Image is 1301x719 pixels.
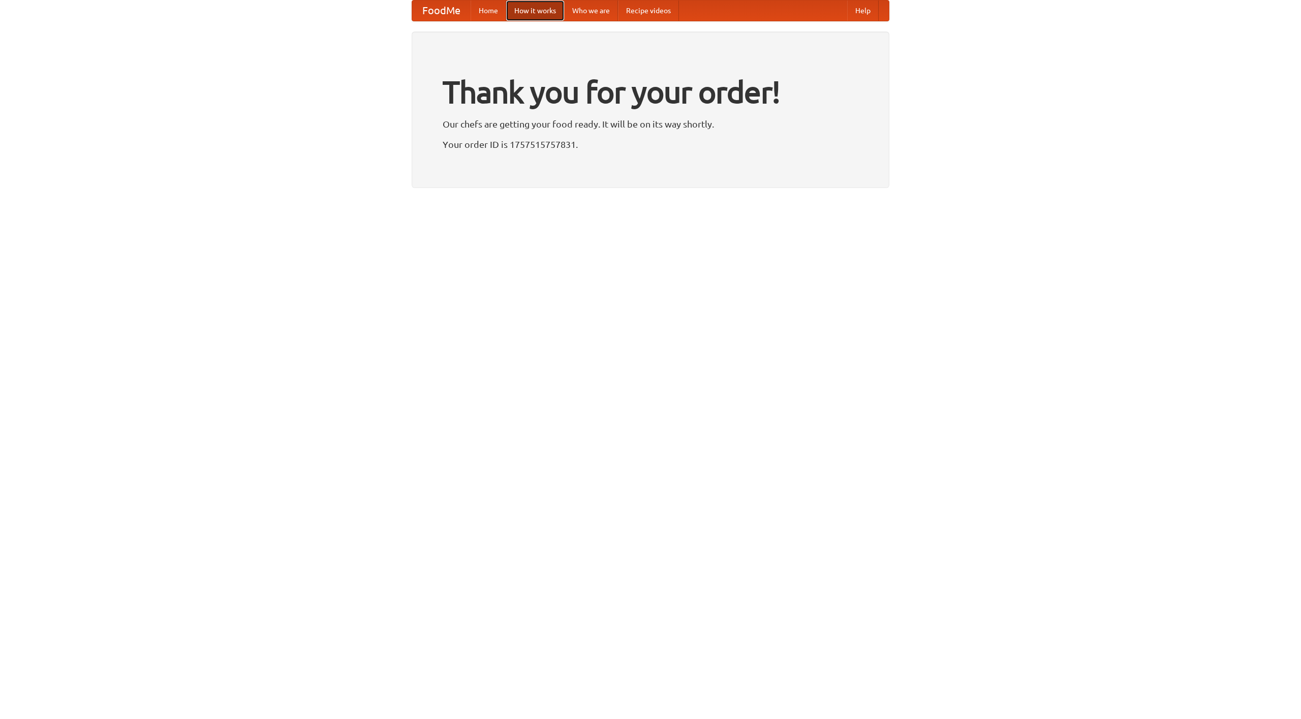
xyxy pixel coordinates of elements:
[443,68,858,116] h1: Thank you for your order!
[443,137,858,152] p: Your order ID is 1757515757831.
[564,1,618,21] a: Who we are
[847,1,879,21] a: Help
[412,1,471,21] a: FoodMe
[471,1,506,21] a: Home
[443,116,858,132] p: Our chefs are getting your food ready. It will be on its way shortly.
[506,1,564,21] a: How it works
[618,1,679,21] a: Recipe videos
